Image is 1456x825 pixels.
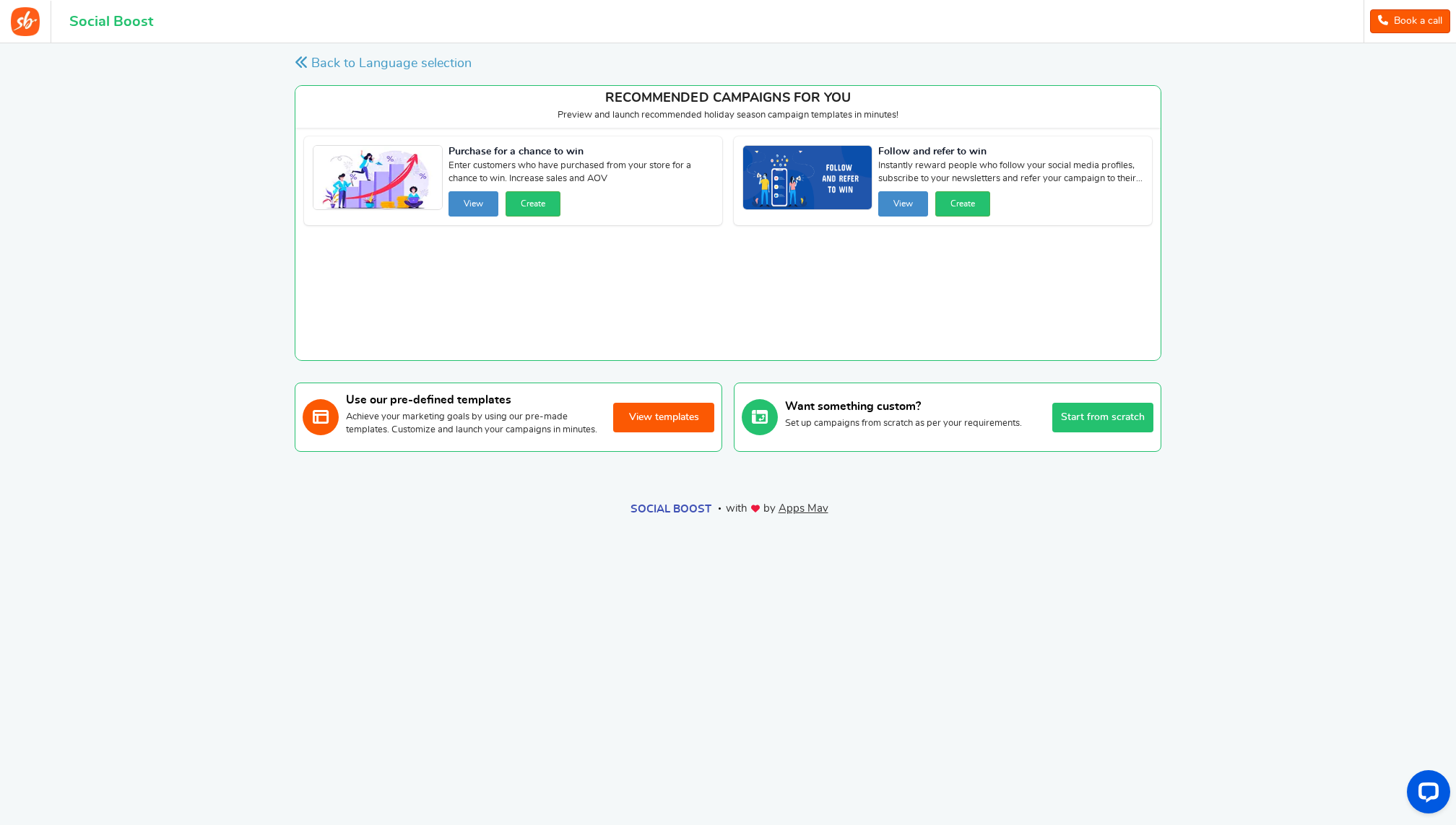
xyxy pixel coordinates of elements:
[630,504,711,515] a: Social Boost
[726,503,747,514] span: with
[779,503,828,514] a: Apps Mav
[295,92,1161,106] h4: RECOMMENDED CAMPAIGNS FOR YOU
[935,191,990,217] button: Create
[743,146,872,211] img: Recommended Campaigns
[1395,764,1456,825] iframe: LiveChat chat widget
[295,109,1161,122] p: Preview and launch recommended holiday season campaign templates in minutes!
[1052,403,1153,432] button: Start from scratch
[785,401,1022,414] h3: Want something custom?
[11,7,40,36] img: Social Boost
[878,191,928,217] button: View
[448,145,714,160] strong: Purchase for a chance to win
[313,146,442,211] img: Recommended Campaigns
[506,191,560,217] button: Create
[763,503,776,514] span: by
[69,14,153,30] h1: Social Boost
[878,145,1143,160] strong: Follow and refer to win
[878,160,1143,185] span: Instantly reward people who follow your social media profiles, subscribe to your newsletters and ...
[346,411,599,437] p: Achieve your marketing goals by using our pre-made templates. Customize and launch your campaigns...
[448,160,714,185] span: Enter customers who have purchased from your store for a chance to win. Increase sales and AOV
[1370,9,1450,33] a: Book a call
[346,394,599,407] h3: Use our pre-defined templates
[613,403,714,432] button: View templates
[785,417,1022,430] p: Set up campaigns from scratch as per your requirements.
[448,191,498,217] button: View
[295,55,472,73] a: Back to Language selection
